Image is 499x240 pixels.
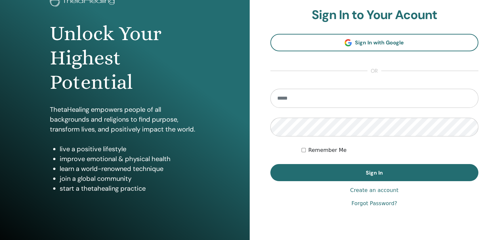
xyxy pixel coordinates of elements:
a: Forgot Password? [351,200,397,207]
div: Keep me authenticated indefinitely or until I manually logout [301,146,478,154]
h2: Sign In to Your Acount [270,8,479,23]
label: Remember Me [308,146,347,154]
h1: Unlock Your Highest Potential [50,21,200,95]
span: Sign In [366,169,383,176]
li: live a positive lifestyle [60,144,200,154]
li: improve emotional & physical health [60,154,200,164]
a: Create an account [350,186,398,194]
span: or [367,67,381,75]
p: ThetaHealing empowers people of all backgrounds and religions to find purpose, transform lives, a... [50,105,200,134]
button: Sign In [270,164,479,181]
a: Sign In with Google [270,34,479,51]
li: start a thetahealing practice [60,183,200,193]
span: Sign In with Google [355,39,404,46]
li: learn a world-renowned technique [60,164,200,174]
li: join a global community [60,174,200,183]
